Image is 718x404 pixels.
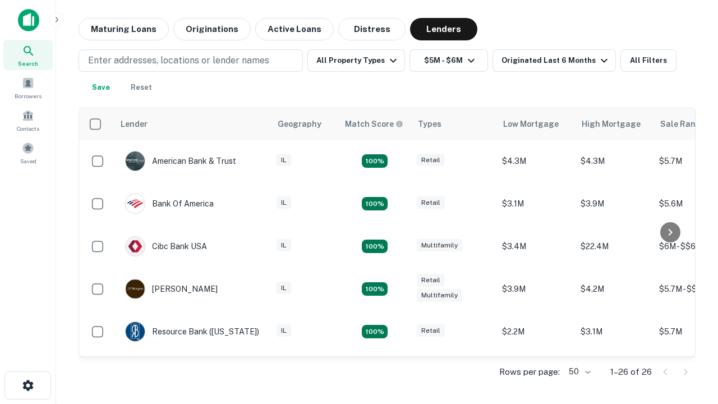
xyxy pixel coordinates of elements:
div: Matching Properties: 4, hasApolloMatch: undefined [362,240,388,253]
div: Low Mortgage [503,117,559,131]
button: Lenders [410,18,477,40]
img: picture [126,151,145,171]
th: Lender [114,108,271,140]
div: Multifamily [417,239,462,252]
div: [PERSON_NAME] [125,279,218,299]
button: Save your search to get updates of matches that match your search criteria. [83,76,119,99]
p: 1–26 of 26 [610,365,652,379]
a: Borrowers [3,72,53,103]
span: Saved [20,157,36,166]
a: Saved [3,137,53,168]
td: $3.1M [575,310,653,353]
img: capitalize-icon.png [18,9,39,31]
td: $3.4M [496,225,575,268]
div: IL [277,196,291,209]
div: Types [418,117,441,131]
td: $3.9M [496,268,575,310]
th: High Mortgage [575,108,653,140]
div: IL [277,282,291,295]
td: $22.4M [575,225,653,268]
td: $2.2M [496,310,575,353]
div: Retail [417,196,445,209]
td: $3.1M [496,182,575,225]
button: Distress [338,18,406,40]
div: American Bank & Trust [125,151,236,171]
div: Geography [278,117,321,131]
div: Originated Last 6 Months [501,54,611,67]
div: Matching Properties: 4, hasApolloMatch: undefined [362,325,388,338]
button: All Filters [620,49,676,72]
th: Geography [271,108,338,140]
span: Contacts [17,124,39,133]
div: Retail [417,274,445,287]
button: Maturing Loans [79,18,169,40]
div: IL [277,239,291,252]
div: Multifamily [417,289,462,302]
button: Reset [123,76,159,99]
div: Lender [121,117,148,131]
img: picture [126,322,145,341]
p: Rows per page: [499,365,560,379]
button: Enter addresses, locations or lender names [79,49,303,72]
div: 50 [564,364,592,380]
div: Retail [417,154,445,167]
a: Contacts [3,105,53,135]
div: Capitalize uses an advanced AI algorithm to match your search with the best lender. The match sco... [345,118,403,130]
td: $4.3M [496,140,575,182]
div: High Mortgage [582,117,641,131]
h6: Match Score [345,118,401,130]
img: picture [126,237,145,256]
th: Low Mortgage [496,108,575,140]
div: Resource Bank ([US_STATE]) [125,322,259,342]
td: $4.3M [575,140,653,182]
div: Matching Properties: 4, hasApolloMatch: undefined [362,197,388,210]
a: Search [3,40,53,70]
div: Matching Properties: 7, hasApolloMatch: undefined [362,154,388,168]
td: $4.2M [575,268,653,310]
button: Originations [173,18,251,40]
button: Originated Last 6 Months [493,49,616,72]
th: Types [411,108,496,140]
div: Matching Properties: 4, hasApolloMatch: undefined [362,282,388,296]
div: IL [277,154,291,167]
iframe: Chat Widget [662,278,718,332]
div: Bank Of America [125,194,214,214]
img: picture [126,279,145,299]
div: Retail [417,324,445,337]
div: Cibc Bank USA [125,236,207,256]
img: picture [126,194,145,213]
td: $3.9M [575,182,653,225]
div: IL [277,324,291,337]
p: Enter addresses, locations or lender names [88,54,269,67]
span: Borrowers [15,91,42,100]
button: Active Loans [255,18,334,40]
button: $5M - $6M [409,49,488,72]
button: All Property Types [307,49,405,72]
td: $19.4M [496,353,575,396]
td: $19.4M [575,353,653,396]
th: Capitalize uses an advanced AI algorithm to match your search with the best lender. The match sco... [338,108,411,140]
span: Search [18,59,38,68]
